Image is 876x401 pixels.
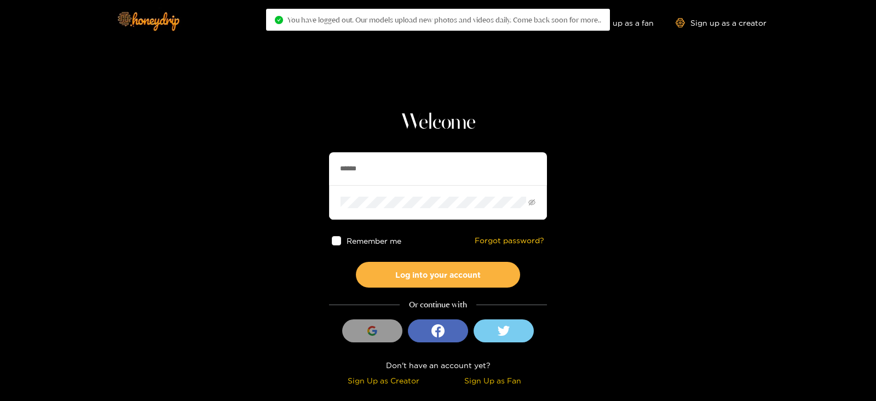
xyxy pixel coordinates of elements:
span: You have logged out. Our models upload new photos and videos daily. Come back soon for more.. [287,15,601,24]
span: eye-invisible [528,199,535,206]
h1: Welcome [329,110,547,136]
a: Sign up as a fan [579,18,654,27]
span: check-circle [275,16,283,24]
span: Remember me [347,237,401,245]
div: Sign Up as Creator [332,374,435,387]
a: Sign up as a creator [676,18,766,27]
button: Log into your account [356,262,520,288]
div: Sign Up as Fan [441,374,544,387]
div: Don't have an account yet? [329,359,547,371]
a: Forgot password? [475,236,544,245]
div: Or continue with [329,299,547,311]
